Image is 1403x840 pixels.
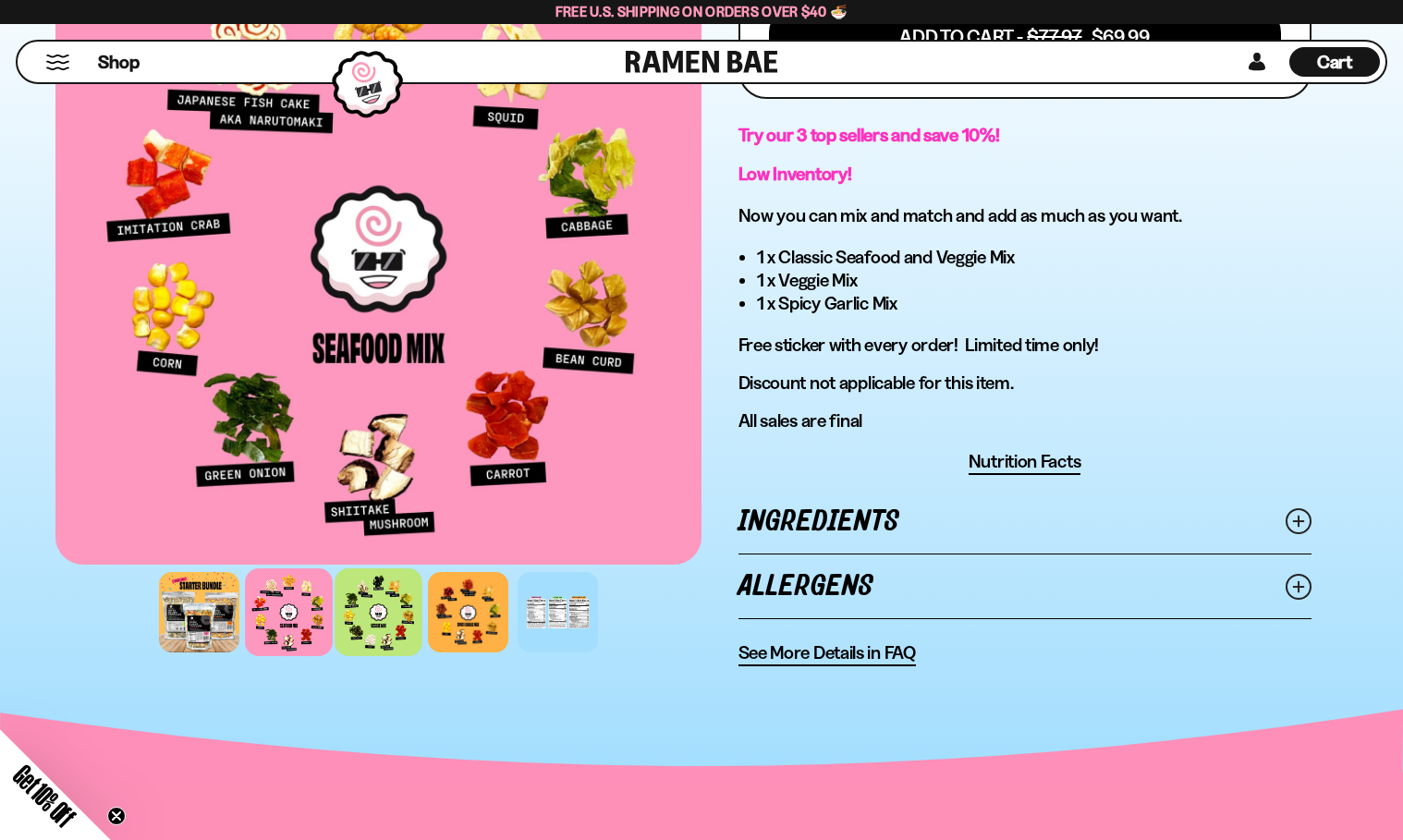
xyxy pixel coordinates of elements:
[738,554,1311,618] a: Allergens
[757,269,1311,292] li: 1 x Veggie Mix
[738,490,1311,554] a: Ingredients
[969,450,1081,475] button: Nutrition Facts
[8,760,80,832] span: Get 10% Off
[555,3,848,20] span: Free U.S. Shipping on Orders over $40 🍜
[738,163,852,185] strong: Low Inventory!
[1289,42,1380,82] div: Cart
[738,124,1000,146] strong: Try our 3 top sellers and save 10%!
[98,47,140,77] a: Shop
[738,334,1311,357] p: Free sticker with every order! Limited time only!
[98,50,140,75] span: Shop
[738,641,916,666] a: See More Details in FAQ
[757,292,1311,315] li: 1 x Spicy Garlic Mix
[738,371,1014,394] span: Discount not applicable for this item.
[738,409,1311,432] p: All sales are final
[738,641,916,664] span: See More Details in FAQ
[1317,51,1353,73] span: Cart
[757,246,1311,269] li: 1 x Classic Seafood and Veggie Mix
[107,807,126,825] button: Close teaser
[969,450,1081,473] span: Nutrition Facts
[738,204,1311,227] h3: Now you can mix and match and add as much as you want.
[45,55,70,70] button: Mobile Menu Trigger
